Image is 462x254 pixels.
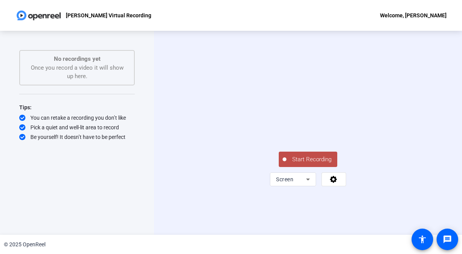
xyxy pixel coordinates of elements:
span: Start Recording [286,155,337,164]
div: Once you record a video it will show up here. [28,55,126,81]
mat-icon: accessibility [418,235,427,244]
div: Welcome, [PERSON_NAME] [380,11,447,20]
p: No recordings yet [28,55,126,63]
img: OpenReel logo [15,8,62,23]
div: You can retake a recording you don’t like [19,114,135,122]
button: Start Recording [279,152,337,167]
p: [PERSON_NAME] Virtual Recording [66,11,151,20]
mat-icon: message [443,235,452,244]
div: Pick a quiet and well-lit area to record [19,124,135,131]
div: © 2025 OpenReel [4,241,45,249]
span: Screen [276,176,293,182]
div: Be yourself! It doesn’t have to be perfect [19,133,135,141]
div: Tips: [19,103,135,112]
